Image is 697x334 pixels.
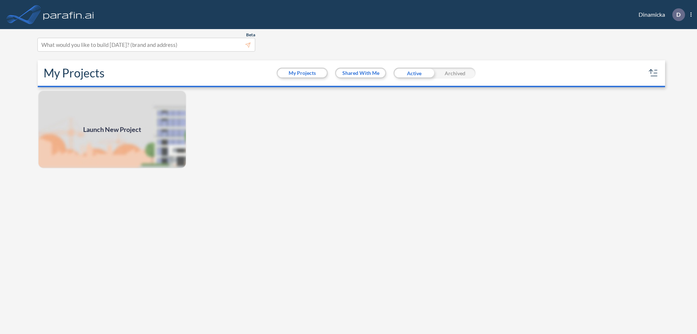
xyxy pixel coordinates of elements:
[676,11,681,18] p: D
[435,68,476,79] div: Archived
[42,7,95,22] img: logo
[648,67,659,79] button: sort
[38,90,187,169] img: add
[394,68,435,79] div: Active
[246,32,255,38] span: Beta
[44,66,105,80] h2: My Projects
[336,69,385,77] button: Shared With Me
[83,125,141,134] span: Launch New Project
[628,8,692,21] div: Dinamicka
[38,90,187,169] a: Launch New Project
[278,69,327,77] button: My Projects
